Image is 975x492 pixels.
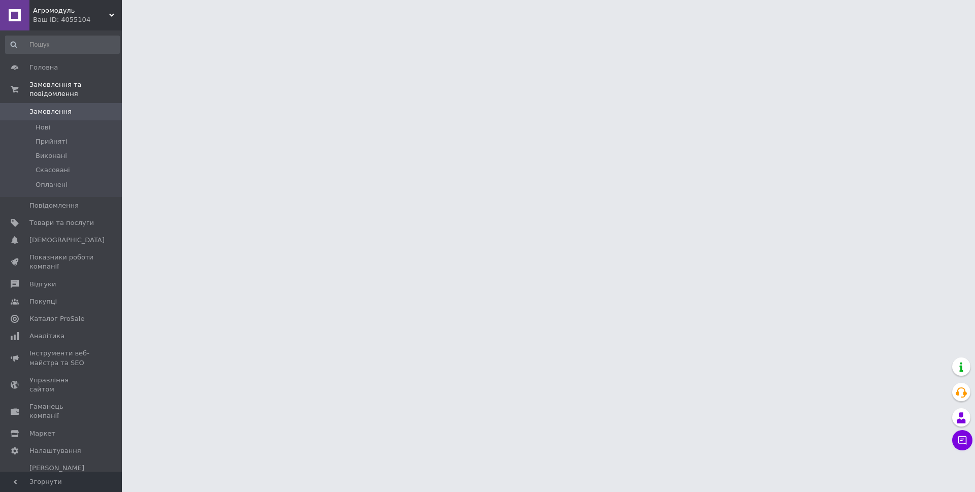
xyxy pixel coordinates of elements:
[29,314,84,323] span: Каталог ProSale
[36,180,68,189] span: Оплачені
[33,6,109,15] span: Агромодуль
[29,429,55,438] span: Маркет
[36,151,67,160] span: Виконані
[29,253,94,271] span: Показники роботи компанії
[29,464,94,491] span: [PERSON_NAME] та рахунки
[29,332,64,341] span: Аналітика
[5,36,120,54] input: Пошук
[29,376,94,394] span: Управління сайтом
[29,297,57,306] span: Покупці
[29,63,58,72] span: Головна
[36,137,67,146] span: Прийняті
[29,218,94,227] span: Товари та послуги
[29,201,79,210] span: Повідомлення
[29,349,94,367] span: Інструменти веб-майстра та SEO
[952,430,972,450] button: Чат з покупцем
[29,236,105,245] span: [DEMOGRAPHIC_DATA]
[36,166,70,175] span: Скасовані
[29,402,94,420] span: Гаманець компанії
[29,80,122,99] span: Замовлення та повідомлення
[33,15,122,24] div: Ваш ID: 4055104
[36,123,50,132] span: Нові
[29,280,56,289] span: Відгуки
[29,107,72,116] span: Замовлення
[29,446,81,455] span: Налаштування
